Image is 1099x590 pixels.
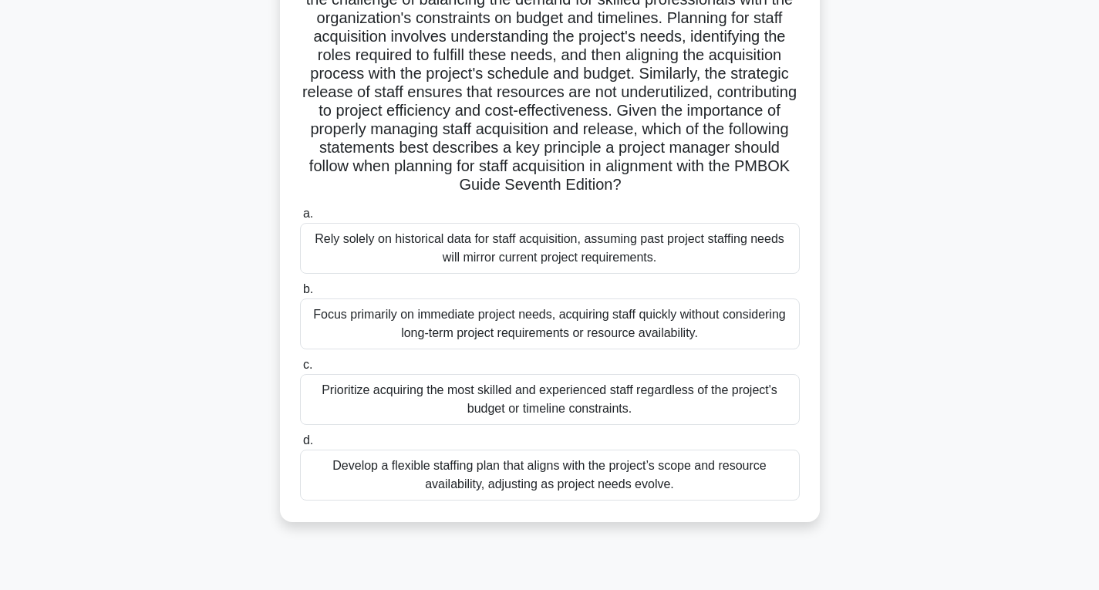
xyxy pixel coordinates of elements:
div: Develop a flexible staffing plan that aligns with the project’s scope and resource availability, ... [300,450,800,501]
span: a. [303,207,313,220]
span: b. [303,282,313,295]
span: c. [303,358,312,371]
span: d. [303,433,313,447]
div: Rely solely on historical data for staff acquisition, assuming past project staffing needs will m... [300,223,800,274]
div: Focus primarily on immediate project needs, acquiring staff quickly without considering long-term... [300,298,800,349]
div: Prioritize acquiring the most skilled and experienced staff regardless of the project's budget or... [300,374,800,425]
